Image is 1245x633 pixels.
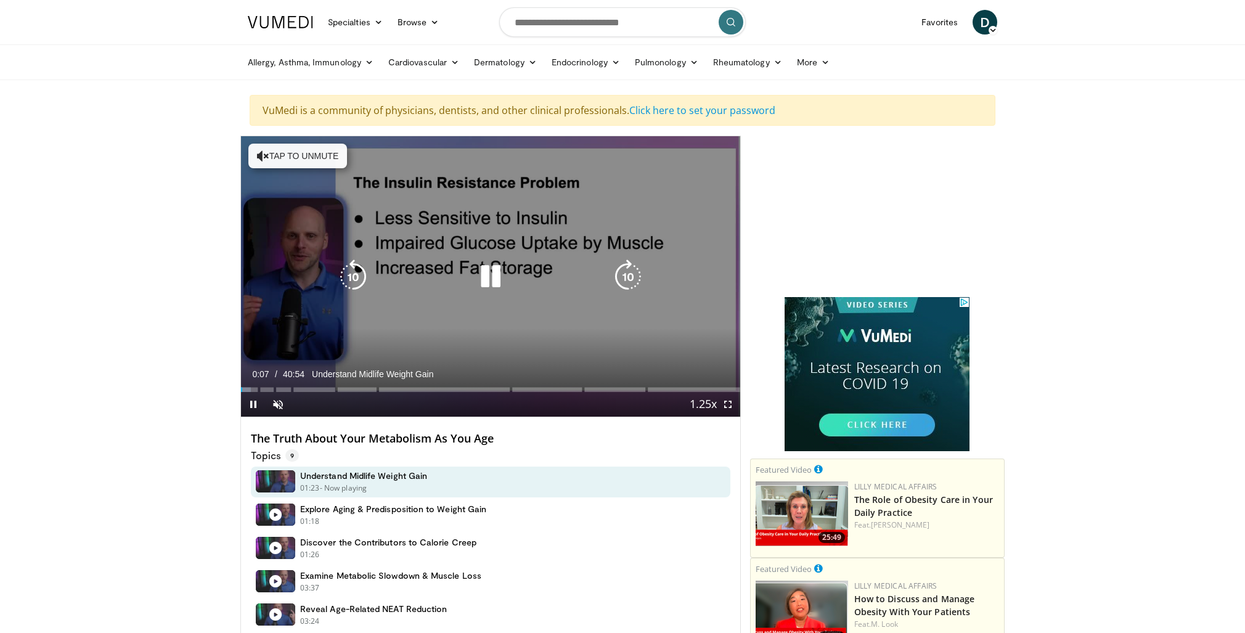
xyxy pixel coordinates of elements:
button: Fullscreen [716,392,740,417]
a: Allergy, Asthma, Immunology [240,50,381,75]
span: 9 [285,449,299,462]
a: Click here to set your password [629,104,775,117]
input: Search topics, interventions [499,7,746,37]
h4: Discover the Contributors to Calorie Creep [300,537,476,548]
span: 40:54 [283,369,304,379]
a: Specialties [320,10,390,35]
p: Topics [251,449,299,462]
a: Browse [390,10,447,35]
h4: Examine Metabolic Slowdown & Muscle Loss [300,570,481,581]
a: How to Discuss and Manage Obesity With Your Patients [854,593,975,618]
h4: Explore Aging & Predisposition to Weight Gain [300,504,486,515]
button: Pause [241,392,266,417]
p: 01:26 [300,549,320,560]
p: 03:24 [300,616,320,627]
h4: Understand Midlife Weight Gain [300,470,427,481]
a: Rheumatology [706,50,790,75]
a: Pulmonology [627,50,706,75]
a: 25:49 [756,481,848,546]
a: Lilly Medical Affairs [854,581,937,591]
span: / [275,369,277,379]
small: Featured Video [756,464,812,475]
a: Lilly Medical Affairs [854,481,937,492]
span: 0:07 [252,369,269,379]
span: 25:49 [818,532,845,543]
a: Endocrinology [544,50,627,75]
a: [PERSON_NAME] [871,520,929,530]
a: Cardiovascular [381,50,467,75]
video-js: Video Player [241,136,740,417]
a: The Role of Obesity Care in Your Daily Practice [854,494,993,518]
p: - Now playing [320,483,367,494]
button: Unmute [266,392,290,417]
h4: Reveal Age-Related NEAT Reduction [300,603,447,615]
div: Feat. [854,520,999,531]
p: 01:23 [300,483,320,494]
iframe: Advertisement [785,136,969,290]
p: 01:18 [300,516,320,527]
a: M. Look [871,619,898,629]
span: Understand Midlife Weight Gain [312,369,433,380]
a: Favorites [914,10,965,35]
div: Progress Bar [241,387,740,392]
a: D [973,10,997,35]
img: e1208b6b-349f-4914-9dd7-f97803bdbf1d.png.150x105_q85_crop-smart_upscale.png [756,481,848,546]
p: 03:37 [300,582,320,594]
button: Tap to unmute [248,144,347,168]
div: Feat. [854,619,999,630]
div: VuMedi is a community of physicians, dentists, and other clinical professionals. [250,95,995,126]
small: Featured Video [756,563,812,574]
iframe: Advertisement [785,297,969,451]
a: More [790,50,837,75]
img: VuMedi Logo [248,16,313,28]
button: Playback Rate [691,392,716,417]
h4: The Truth About Your Metabolism As You Age [251,432,730,446]
a: Dermatology [467,50,544,75]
